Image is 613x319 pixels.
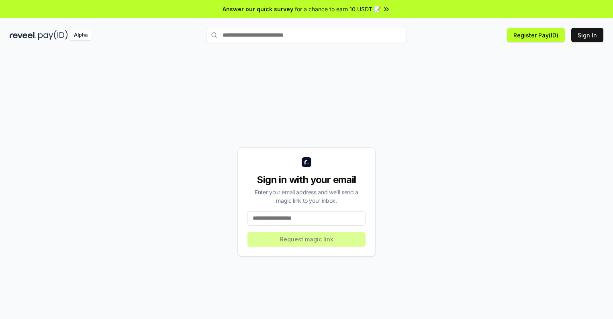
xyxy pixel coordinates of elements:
button: Sign In [571,28,603,42]
img: reveel_dark [10,30,37,40]
span: Answer our quick survey [223,5,293,13]
button: Register Pay(ID) [507,28,565,42]
span: for a chance to earn 10 USDT 📝 [295,5,381,13]
img: logo_small [302,157,311,167]
div: Sign in with your email [247,173,366,186]
div: Alpha [69,30,92,40]
img: pay_id [38,30,68,40]
div: Enter your email address and we’ll send a magic link to your inbox. [247,188,366,205]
